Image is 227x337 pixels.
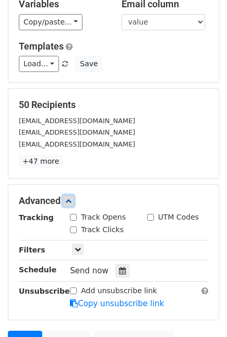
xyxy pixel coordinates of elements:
strong: Tracking [19,213,54,222]
span: Send now [70,266,109,275]
label: UTM Codes [158,212,199,223]
a: Templates [19,41,64,52]
iframe: Chat Widget [175,287,227,337]
h5: 50 Recipients [19,99,208,111]
small: [EMAIL_ADDRESS][DOMAIN_NAME] [19,128,135,136]
a: +47 more [19,155,63,168]
strong: Schedule [19,266,56,274]
strong: Filters [19,246,45,254]
label: Track Opens [81,212,126,223]
h5: Advanced [19,195,208,207]
label: Add unsubscribe link [81,285,157,296]
strong: Unsubscribe [19,287,70,295]
label: Track Clicks [81,224,124,235]
button: Save [75,56,102,72]
small: [EMAIL_ADDRESS][DOMAIN_NAME] [19,140,135,148]
a: Copy/paste... [19,14,82,30]
a: Copy unsubscribe link [70,299,164,308]
a: Load... [19,56,59,72]
small: [EMAIL_ADDRESS][DOMAIN_NAME] [19,117,135,125]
